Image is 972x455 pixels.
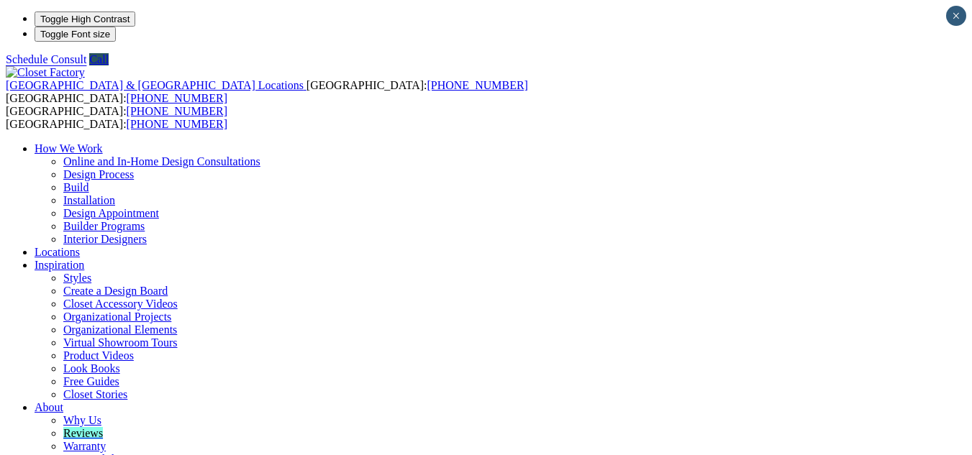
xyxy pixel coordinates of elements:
[63,388,127,400] a: Closet Stories
[63,311,171,323] a: Organizational Projects
[63,323,177,336] a: Organizational Elements
[35,27,116,42] button: Toggle Font size
[946,6,966,26] button: Close
[63,349,134,362] a: Product Videos
[6,79,306,91] a: [GEOGRAPHIC_DATA] & [GEOGRAPHIC_DATA] Locations
[63,414,101,426] a: Why Us
[63,336,178,349] a: Virtual Showroom Tours
[63,427,103,439] a: Reviews
[35,259,84,271] a: Inspiration
[63,272,91,284] a: Styles
[40,14,130,24] span: Toggle High Contrast
[427,79,527,91] a: [PHONE_NUMBER]
[63,181,89,193] a: Build
[63,375,119,387] a: Free Guides
[63,220,145,232] a: Builder Programs
[63,285,168,297] a: Create a Design Board
[35,142,103,155] a: How We Work
[127,105,227,117] a: [PHONE_NUMBER]
[127,92,227,104] a: [PHONE_NUMBER]
[127,118,227,130] a: [PHONE_NUMBER]
[63,298,178,310] a: Closet Accessory Videos
[6,79,528,104] span: [GEOGRAPHIC_DATA]: [GEOGRAPHIC_DATA]:
[35,246,80,258] a: Locations
[35,401,63,413] a: About
[89,53,109,65] a: Call
[63,194,115,206] a: Installation
[35,12,135,27] button: Toggle High Contrast
[6,105,227,130] span: [GEOGRAPHIC_DATA]: [GEOGRAPHIC_DATA]:
[63,155,260,167] a: Online and In-Home Design Consultations
[63,362,120,374] a: Look Books
[63,440,106,452] a: Warranty
[6,53,86,65] a: Schedule Consult
[63,168,134,180] a: Design Process
[6,66,85,79] img: Closet Factory
[40,29,110,40] span: Toggle Font size
[63,233,147,245] a: Interior Designers
[63,207,159,219] a: Design Appointment
[6,79,304,91] span: [GEOGRAPHIC_DATA] & [GEOGRAPHIC_DATA] Locations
